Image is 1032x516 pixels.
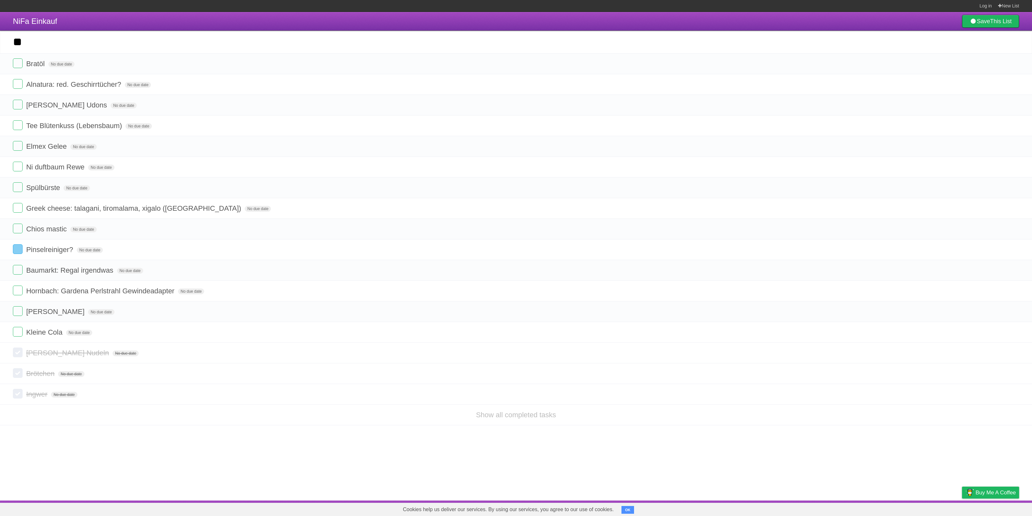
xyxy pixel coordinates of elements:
label: Done [13,224,23,233]
span: No due date [70,227,96,232]
span: No due date [117,268,143,274]
span: Alnatura: red. Geschirrtücher? [26,80,123,88]
label: Done [13,265,23,275]
label: Done [13,203,23,213]
label: Done [13,327,23,337]
span: [PERSON_NAME] [26,308,86,316]
label: Done [13,348,23,357]
a: SaveThis List [962,15,1019,28]
span: Ni duftbaum Rewe [26,163,86,171]
label: Done [13,389,23,399]
span: No due date [48,61,74,67]
label: Done [13,368,23,378]
span: Buy me a coffee [976,487,1016,498]
span: No due date [111,103,137,108]
span: [PERSON_NAME] Nudeln [26,349,111,357]
span: No due date [77,247,103,253]
span: Ingwer [26,390,49,398]
span: No due date [88,165,114,170]
label: Done [13,100,23,109]
span: Kleine Cola [26,328,64,336]
span: No due date [70,144,96,150]
a: Developers [898,502,924,514]
span: No due date [58,371,84,377]
a: Terms [932,502,946,514]
span: Spülbürste [26,184,62,192]
a: Buy me a coffee [962,487,1019,499]
img: Buy me a coffee [965,487,974,498]
span: No due date [113,350,139,356]
span: Bratöl [26,60,46,68]
span: Chios mastic [26,225,68,233]
span: Cookies help us deliver our services. By using our services, you agree to our use of cookies. [396,503,620,516]
span: No due date [51,392,77,398]
label: Done [13,58,23,68]
a: Suggest a feature [978,502,1019,514]
span: Pinselreiniger? [26,246,75,254]
span: Tee Blütenkuss (Lebensbaum) [26,122,124,130]
span: No due date [245,206,271,212]
label: Done [13,79,23,89]
label: Done [13,244,23,254]
label: Done [13,120,23,130]
a: Show all completed tasks [476,411,556,419]
span: No due date [88,309,114,315]
span: No due date [125,123,152,129]
label: Done [13,141,23,151]
span: NiFa Einkauf [13,17,57,25]
span: No due date [66,330,92,336]
label: Done [13,306,23,316]
span: No due date [125,82,151,88]
b: This List [990,18,1012,25]
label: Done [13,162,23,171]
span: No due date [178,288,204,294]
label: Done [13,182,23,192]
span: Greek cheese: talagani, tiromalama, xigalo ([GEOGRAPHIC_DATA]) [26,204,243,212]
span: Brötchen [26,369,56,378]
button: OK [621,506,634,514]
span: Baumarkt: Regal irgendwas [26,266,115,274]
span: [PERSON_NAME] Udons [26,101,109,109]
a: Privacy [954,502,970,514]
span: Elmex Gelee [26,142,68,150]
label: Done [13,286,23,295]
span: No due date [64,185,90,191]
span: Hornbach: Gardena Perlstrahl Gewindeadapter [26,287,176,295]
a: About [876,502,890,514]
